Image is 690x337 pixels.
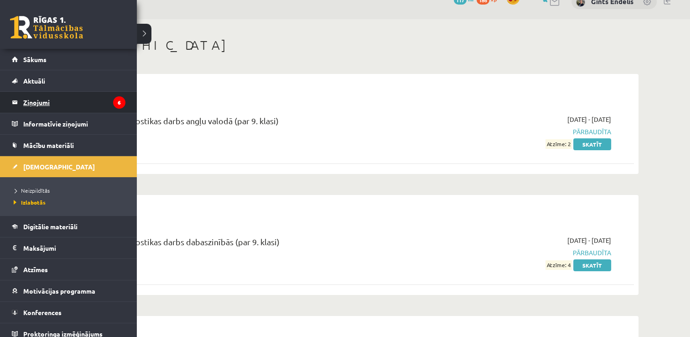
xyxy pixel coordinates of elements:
[12,302,125,323] a: Konferences
[12,135,125,156] a: Mācību materiāli
[23,77,45,85] span: Aktuāli
[567,236,611,245] span: [DATE] - [DATE]
[23,55,47,63] span: Sākums
[23,308,62,316] span: Konferences
[68,236,425,253] div: 10.b1 klases diagnostikas darbs dabaszinībās (par 9. klasi)
[55,37,638,53] h1: [DEMOGRAPHIC_DATA]
[23,222,78,231] span: Digitālie materiāli
[545,139,572,149] span: Atzīme: 2
[23,287,95,295] span: Motivācijas programma
[11,199,46,206] span: Izlabotās
[23,163,95,171] span: [DEMOGRAPHIC_DATA]
[545,260,572,270] span: Atzīme: 4
[23,141,74,149] span: Mācību materiāli
[12,280,125,301] a: Motivācijas programma
[10,16,83,39] a: Rīgas 1. Tālmācības vidusskola
[12,70,125,91] a: Aktuāli
[23,113,125,134] legend: Informatīvie ziņojumi
[11,187,50,194] span: Neizpildītās
[439,248,611,258] span: Pārbaudīta
[23,237,125,258] legend: Maksājumi
[12,113,125,134] a: Informatīvie ziņojumi
[68,115,425,132] div: 10.b1 klases diagnostikas darbs angļu valodā (par 9. klasi)
[12,216,125,237] a: Digitālie materiāli
[113,96,125,109] i: 6
[12,237,125,258] a: Maksājumi
[12,156,125,177] a: [DEMOGRAPHIC_DATA]
[573,259,611,271] a: Skatīt
[23,265,48,274] span: Atzīmes
[12,49,125,70] a: Sākums
[567,115,611,124] span: [DATE] - [DATE]
[23,92,125,113] legend: Ziņojumi
[12,259,125,280] a: Atzīmes
[439,127,611,137] span: Pārbaudīta
[11,198,128,206] a: Izlabotās
[573,138,611,150] a: Skatīt
[11,186,128,195] a: Neizpildītās
[12,92,125,113] a: Ziņojumi6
